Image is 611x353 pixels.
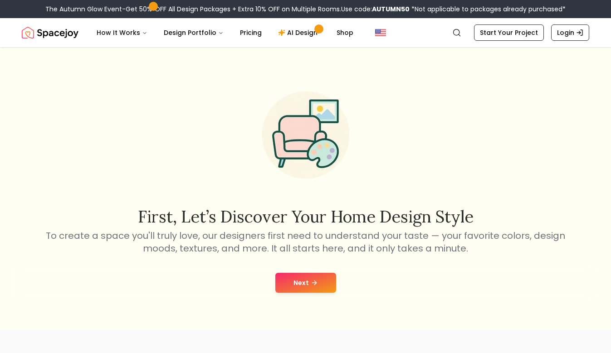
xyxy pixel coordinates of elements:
img: Start Style Quiz Illustration [248,77,364,193]
a: Spacejoy [22,24,78,42]
div: The Autumn Glow Event-Get 50% OFF All Design Packages + Extra 10% OFF on Multiple Rooms. [45,5,566,14]
img: Spacejoy Logo [22,24,78,42]
img: United States [375,27,386,38]
button: Next [275,273,336,293]
button: Design Portfolio [156,24,231,42]
span: Use code: [341,5,410,14]
p: To create a space you'll truly love, our designers first need to understand your taste — your fav... [44,229,567,255]
h2: First, let’s discover your home design style [44,208,567,226]
nav: Global [22,18,589,47]
span: *Not applicable to packages already purchased* [410,5,566,14]
a: Start Your Project [474,24,544,41]
a: Shop [329,24,361,42]
nav: Main [89,24,361,42]
a: Pricing [233,24,269,42]
b: AUTUMN50 [372,5,410,14]
a: AI Design [271,24,327,42]
button: How It Works [89,24,155,42]
a: Login [551,24,589,41]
